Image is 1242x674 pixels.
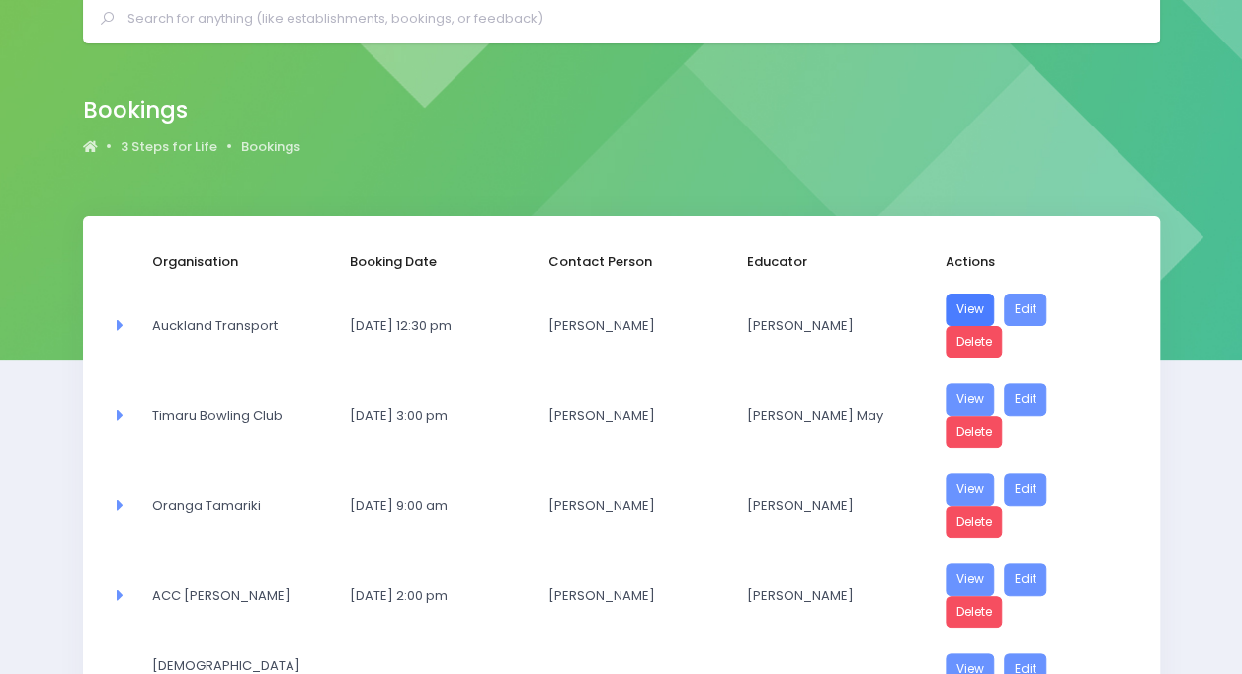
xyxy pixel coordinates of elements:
[127,4,1132,34] input: Search for anything (like establishments, bookings, or feedback)
[121,137,217,157] span: 3 Steps for Life
[536,281,734,371] td: Simonne Macadam
[747,316,899,336] span: [PERSON_NAME]
[152,406,304,426] span: Timaru Bowling Club
[734,550,933,640] td: Kylie Beckers
[548,496,701,516] span: [PERSON_NAME]
[747,406,899,426] span: [PERSON_NAME] May
[946,473,995,506] a: View
[946,252,1098,272] span: Actions
[548,316,701,336] span: [PERSON_NAME]
[152,496,304,516] span: Oranga Tamariki
[241,137,300,157] a: Bookings
[536,461,734,550] td: Lisa Kibble
[337,371,536,461] td: 30 September 2025 3:00 pm
[350,406,502,426] span: [DATE] 3:00 pm
[139,550,338,640] td: ACC Nelson
[139,371,338,461] td: Timaru Bowling Club
[350,316,502,336] span: [DATE] 12:30 pm
[747,496,899,516] span: [PERSON_NAME]
[152,316,304,336] span: Auckland Transport
[139,281,338,371] td: Auckland Transport
[1004,563,1047,596] a: Edit
[350,496,502,516] span: [DATE] 9:00 am
[337,461,536,550] td: 1 October 2025 9:00 am
[933,550,1131,640] td: <a href="https://3sfl.stjis.org.nz/booking/dd21869b-4fc3-4844-ab29-2e5bf3569951" class="btn btn-p...
[933,281,1131,371] td: <a href="https://3sfl.stjis.org.nz/booking/21660c43-c71e-4067-80a3-041a675fba29" class="btn btn-p...
[747,586,899,606] span: [PERSON_NAME]
[946,383,995,416] a: View
[946,596,1003,629] a: Delete
[1004,383,1047,416] a: Edit
[350,586,502,606] span: [DATE] 2:00 pm
[933,461,1131,550] td: <a href="https://3sfl.stjis.org.nz/booking/9bff359d-b9b4-4c95-aae6-765d7518207f" class="btn btn-p...
[350,252,502,272] span: Booking Date
[139,461,338,550] td: Oranga Tamariki
[946,563,995,596] a: View
[152,252,304,272] span: Organisation
[747,252,899,272] span: Educator
[548,252,701,272] span: Contact Person
[337,550,536,640] td: 1 October 2025 2:00 pm
[946,294,995,326] a: View
[152,586,304,606] span: ACC [PERSON_NAME]
[548,586,701,606] span: [PERSON_NAME]
[946,326,1003,359] a: Delete
[734,371,933,461] td: Teressa May
[946,416,1003,449] a: Delete
[734,281,933,371] td: Mia Noyes
[734,461,933,550] td: Genna Bradley
[1004,473,1047,506] a: Edit
[83,97,285,124] h2: Bookings
[946,506,1003,539] a: Delete
[933,371,1131,461] td: <a href="https://3sfl.stjis.org.nz/booking/3efe3844-5f3d-4d5e-9dcc-a0b6390a0571" class="btn btn-p...
[536,371,734,461] td: Brian Gollins
[548,406,701,426] span: [PERSON_NAME]
[536,550,734,640] td: Samantha Foskett
[337,281,536,371] td: 30 September 2025 12:30 pm
[1004,294,1047,326] a: Edit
